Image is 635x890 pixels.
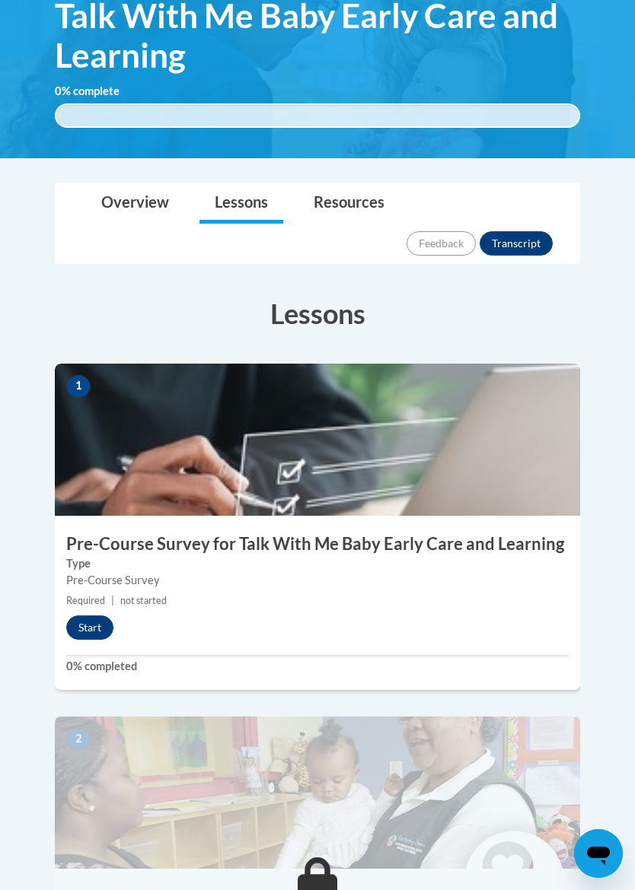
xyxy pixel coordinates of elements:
a: Resources [298,183,400,224]
label: % complete [55,83,142,100]
span: | [111,595,114,606]
span: Required [66,595,105,606]
span: not started [120,595,167,606]
img: Course Image [55,364,580,516]
iframe: Button to launch messaging window [574,829,623,878]
button: Feedback [407,231,476,256]
label: Type [66,555,569,572]
label: 0% completed [66,658,569,675]
div: Pre-Course Survey [66,572,569,589]
a: Lessons [199,183,283,224]
img: Course Image [55,717,580,869]
button: Start [66,615,113,640]
span: 1 [66,375,91,398]
button: Transcript [480,231,553,256]
h3: Lessons [55,294,580,332]
h3: Pre-Course Survey for Talk With Me Baby Early Care and Learning [55,532,580,556]
span: 2 [66,728,91,751]
a: Overview [86,183,184,224]
span: 0 [55,84,62,97]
